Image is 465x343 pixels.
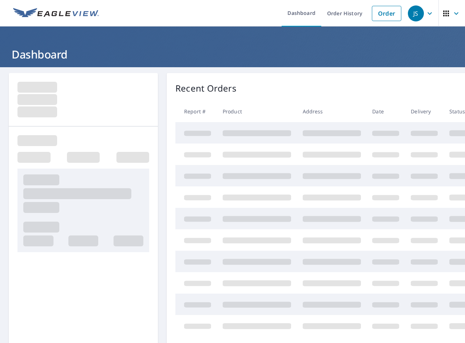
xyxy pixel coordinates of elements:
th: Report # [175,101,217,122]
a: Order [372,6,401,21]
p: Recent Orders [175,82,237,95]
th: Address [297,101,367,122]
th: Date [366,101,405,122]
th: Delivery [405,101,444,122]
th: Product [217,101,297,122]
div: JS [408,5,424,21]
img: EV Logo [13,8,99,19]
h1: Dashboard [9,47,456,62]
